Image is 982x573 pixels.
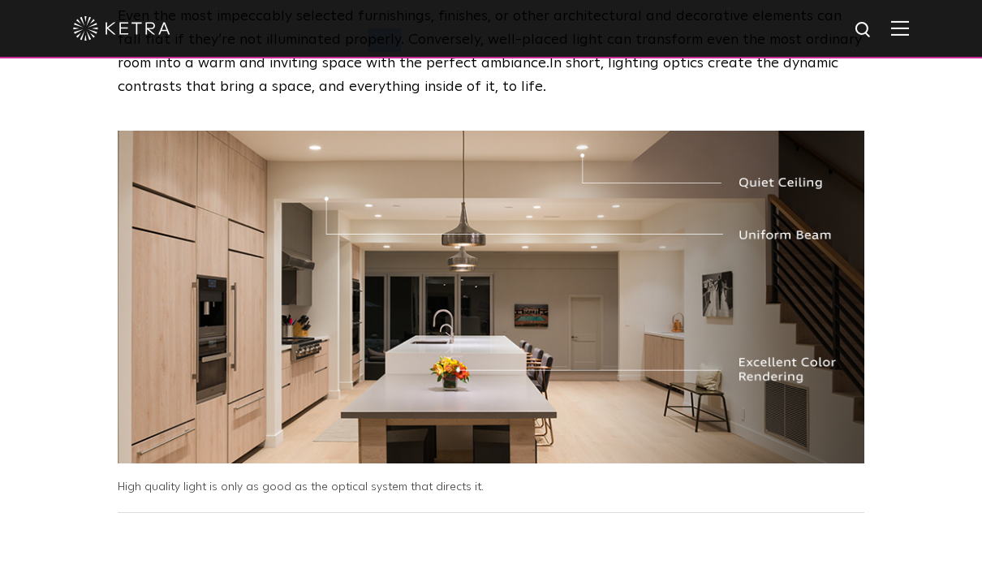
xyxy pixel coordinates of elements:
[73,16,170,41] img: ketra-logo-2019-white
[118,481,484,493] span: High quality light is only as good as the optical system that directs it.
[891,20,909,36] img: Hamburger%20Nav.svg
[118,131,864,463] img: A vase of flowers on a countertop with an label that reads
[854,20,874,41] img: search icon
[118,56,838,94] span: In short, lighting optics create the dynamic contrasts that bring a space, and everything inside ...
